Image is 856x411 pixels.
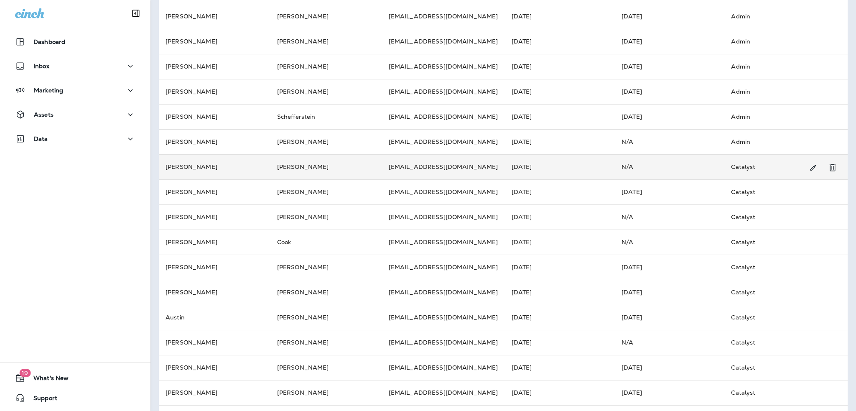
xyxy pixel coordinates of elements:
[505,380,615,405] td: [DATE]
[615,104,724,129] td: [DATE]
[615,129,724,154] td: N/A
[615,4,724,29] td: [DATE]
[382,4,505,29] td: [EMAIL_ADDRESS][DOMAIN_NAME]
[8,390,142,406] button: Support
[159,230,270,255] td: [PERSON_NAME]
[270,330,382,355] td: [PERSON_NAME]
[270,129,382,154] td: [PERSON_NAME]
[615,29,724,54] td: [DATE]
[505,79,615,104] td: [DATE]
[33,63,49,69] p: Inbox
[159,104,270,129] td: [PERSON_NAME]
[505,255,615,280] td: [DATE]
[124,5,148,22] button: Collapse Sidebar
[34,87,63,94] p: Marketing
[505,330,615,355] td: [DATE]
[382,29,505,54] td: [EMAIL_ADDRESS][DOMAIN_NAME]
[8,58,142,74] button: Inbox
[8,106,142,123] button: Assets
[505,29,615,54] td: [DATE]
[724,280,834,305] td: Catalyst
[724,255,834,280] td: Catalyst
[159,330,270,355] td: [PERSON_NAME]
[19,369,31,377] span: 19
[724,54,834,79] td: Admin
[724,129,834,154] td: Admin
[159,380,270,405] td: [PERSON_NAME]
[615,154,724,179] td: N/A
[270,305,382,330] td: [PERSON_NAME]
[615,204,724,230] td: N/A
[824,159,841,176] button: Remove User
[270,104,382,129] td: Schefferstein
[34,135,48,142] p: Data
[505,355,615,380] td: [DATE]
[270,230,382,255] td: Cook
[34,111,53,118] p: Assets
[724,204,834,230] td: Catalyst
[382,179,505,204] td: [EMAIL_ADDRESS][DOMAIN_NAME]
[270,29,382,54] td: [PERSON_NAME]
[382,230,505,255] td: [EMAIL_ADDRESS][DOMAIN_NAME]
[270,280,382,305] td: [PERSON_NAME]
[159,129,270,154] td: [PERSON_NAME]
[159,355,270,380] td: [PERSON_NAME]
[724,355,834,380] td: Catalyst
[505,129,615,154] td: [DATE]
[159,280,270,305] td: [PERSON_NAME]
[615,330,724,355] td: N/A
[270,355,382,380] td: [PERSON_NAME]
[270,255,382,280] td: [PERSON_NAME]
[505,280,615,305] td: [DATE]
[724,179,834,204] td: Catalyst
[382,104,505,129] td: [EMAIL_ADDRESS][DOMAIN_NAME]
[270,179,382,204] td: [PERSON_NAME]
[615,280,724,305] td: [DATE]
[615,305,724,330] td: [DATE]
[270,54,382,79] td: [PERSON_NAME]
[382,79,505,104] td: [EMAIL_ADDRESS][DOMAIN_NAME]
[615,79,724,104] td: [DATE]
[159,29,270,54] td: [PERSON_NAME]
[382,129,505,154] td: [EMAIL_ADDRESS][DOMAIN_NAME]
[270,380,382,405] td: [PERSON_NAME]
[270,154,382,179] td: [PERSON_NAME]
[724,29,834,54] td: Admin
[25,375,69,385] span: What's New
[382,255,505,280] td: [EMAIL_ADDRESS][DOMAIN_NAME]
[724,305,834,330] td: Catalyst
[159,4,270,29] td: [PERSON_NAME]
[724,154,834,179] td: Catalyst
[8,82,142,99] button: Marketing
[724,380,834,405] td: Catalyst
[505,4,615,29] td: [DATE]
[505,179,615,204] td: [DATE]
[159,204,270,230] td: [PERSON_NAME]
[382,154,505,179] td: [EMAIL_ADDRESS][DOMAIN_NAME]
[382,380,505,405] td: [EMAIL_ADDRESS][DOMAIN_NAME]
[615,355,724,380] td: [DATE]
[505,204,615,230] td: [DATE]
[382,305,505,330] td: [EMAIL_ADDRESS][DOMAIN_NAME]
[615,380,724,405] td: [DATE]
[159,79,270,104] td: [PERSON_NAME]
[159,154,270,179] td: [PERSON_NAME]
[382,54,505,79] td: [EMAIL_ADDRESS][DOMAIN_NAME]
[25,395,57,405] span: Support
[159,179,270,204] td: [PERSON_NAME]
[505,54,615,79] td: [DATE]
[724,330,834,355] td: Catalyst
[159,54,270,79] td: [PERSON_NAME]
[8,33,142,50] button: Dashboard
[505,154,615,179] td: [DATE]
[505,104,615,129] td: [DATE]
[270,204,382,230] td: [PERSON_NAME]
[8,130,142,147] button: Data
[505,230,615,255] td: [DATE]
[382,204,505,230] td: [EMAIL_ADDRESS][DOMAIN_NAME]
[615,179,724,204] td: [DATE]
[382,330,505,355] td: [EMAIL_ADDRESS][DOMAIN_NAME]
[382,355,505,380] td: [EMAIL_ADDRESS][DOMAIN_NAME]
[382,280,505,305] td: [EMAIL_ADDRESS][DOMAIN_NAME]
[8,370,142,386] button: 19What's New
